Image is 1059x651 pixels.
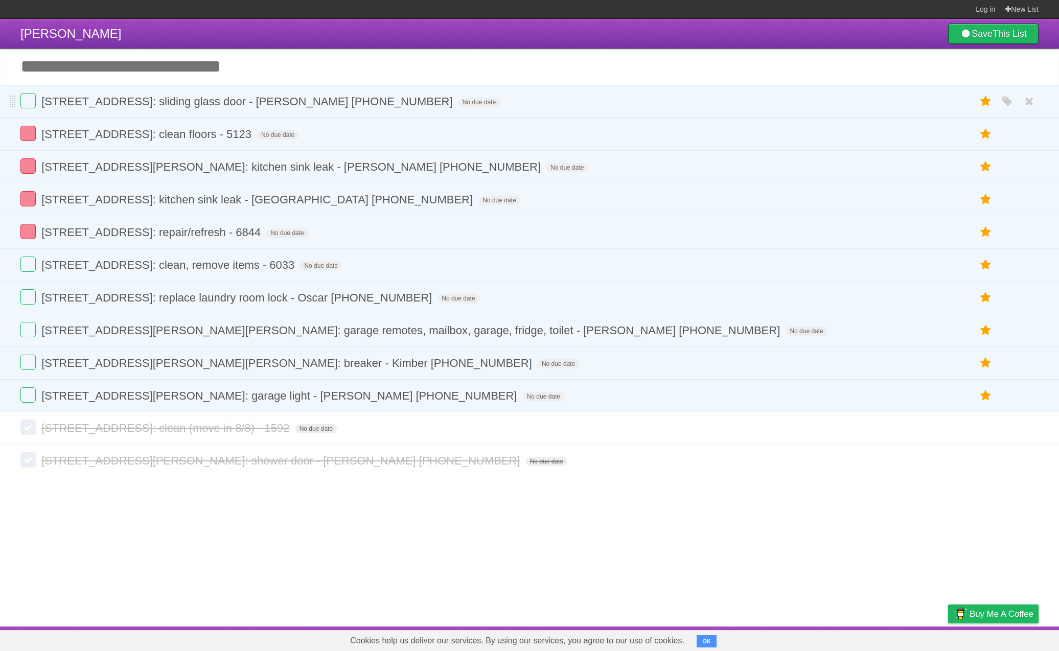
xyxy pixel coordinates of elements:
span: No due date [538,359,579,368]
label: Star task [976,93,996,110]
span: Buy me a coffee [970,605,1033,623]
a: Suggest a feature [974,629,1039,648]
span: [STREET_ADDRESS][PERSON_NAME]: garage light - [PERSON_NAME] [PHONE_NUMBER] [41,389,519,402]
label: Done [20,322,36,337]
span: [PERSON_NAME] [20,27,121,40]
label: Done [20,257,36,272]
span: [STREET_ADDRESS]: sliding glass door - [PERSON_NAME] [PHONE_NUMBER] [41,95,455,108]
label: Star task [976,257,996,273]
label: Done [20,93,36,108]
label: Star task [976,224,996,241]
label: Done [20,452,36,468]
span: No due date [257,130,298,139]
a: Terms [900,629,923,648]
b: This List [993,29,1027,39]
span: No due date [478,196,520,205]
span: No due date [526,457,567,466]
span: [STREET_ADDRESS][PERSON_NAME]: shower door - [PERSON_NAME] [PHONE_NUMBER] [41,454,522,467]
span: Cookies help us deliver our services. By using our services, you agree to our use of cookies. [340,631,695,651]
label: Star task [976,289,996,306]
label: Done [20,355,36,370]
a: Buy me a coffee [948,604,1039,623]
span: No due date [438,294,479,303]
span: [STREET_ADDRESS]: clean floors - 5123 [41,128,254,141]
label: Star task [976,191,996,208]
a: SaveThis List [948,24,1039,44]
label: Star task [976,322,996,339]
span: No due date [458,98,500,107]
span: [STREET_ADDRESS][PERSON_NAME]: kitchen sink leak - [PERSON_NAME] [PHONE_NUMBER] [41,160,543,173]
label: Done [20,387,36,403]
a: Developers [846,629,887,648]
label: Done [20,158,36,174]
span: [STREET_ADDRESS]: replace laundry room lock - Oscar [PHONE_NUMBER] [41,291,434,304]
span: No due date [266,228,308,238]
span: [STREET_ADDRESS][PERSON_NAME][PERSON_NAME]: garage remotes, mailbox, garage, fridge, toilet - [PE... [41,324,782,337]
a: About [812,629,834,648]
span: No due date [523,392,564,401]
label: Done [20,289,36,305]
span: No due date [295,424,337,433]
label: Done [20,191,36,206]
label: Star task [976,387,996,404]
span: [STREET_ADDRESS]: kitchen sink leak - [GEOGRAPHIC_DATA] [PHONE_NUMBER] [41,193,475,206]
span: [STREET_ADDRESS]: clean, remove items - 6033 [41,259,297,271]
label: Star task [976,355,996,371]
span: [STREET_ADDRESS]: repair/refresh - 6844 [41,226,263,239]
img: Buy me a coffee [953,605,967,622]
span: [STREET_ADDRESS][PERSON_NAME][PERSON_NAME]: breaker - Kimber [PHONE_NUMBER] [41,357,535,369]
span: [STREET_ADDRESS]: clean (move in 8/8) - 1592 [41,422,292,434]
button: OK [697,635,717,647]
a: Privacy [935,629,961,648]
label: Star task [976,126,996,143]
label: Done [20,126,36,141]
label: Star task [976,158,996,175]
span: No due date [546,163,588,172]
label: Done [20,224,36,239]
span: No due date [300,261,341,270]
span: No due date [786,327,827,336]
label: Done [20,420,36,435]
